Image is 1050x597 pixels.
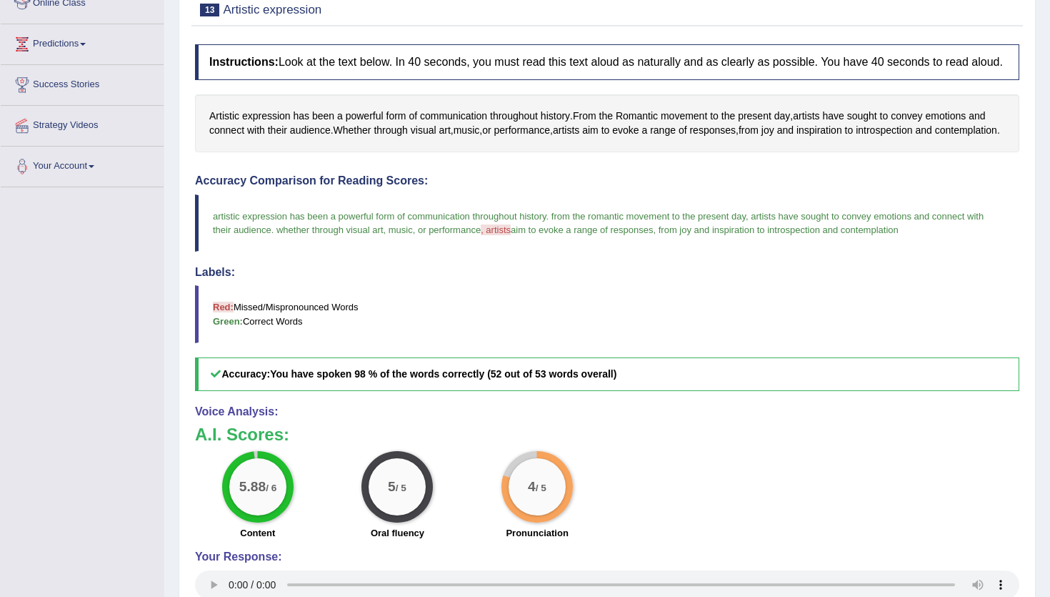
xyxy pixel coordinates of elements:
[546,211,549,222] span: .
[536,483,546,493] small: / 5
[528,479,536,495] big: 4
[240,526,275,540] label: Content
[679,123,687,138] span: Click to see word definition
[481,225,511,235] span: , artists
[276,225,384,235] span: whether through visual art
[213,302,234,312] b: Red:
[856,123,912,138] span: Click to see word definition
[777,123,794,138] span: Click to see word definition
[346,109,384,124] span: Click to see word definition
[389,225,413,235] span: music
[195,551,1019,563] h4: Your Response:
[845,123,854,138] span: Click to see word definition
[641,123,647,138] span: Click to see word definition
[1,24,164,60] a: Predictions
[969,109,985,124] span: Click to see word definition
[553,123,579,138] span: Click to see word definition
[334,123,371,138] span: Click to see word definition
[935,123,997,138] span: Click to see word definition
[796,123,842,138] span: Click to see word definition
[551,211,746,222] span: from the romantic movement to the present day
[746,211,749,222] span: ,
[239,479,266,495] big: 5.88
[312,109,334,124] span: Click to see word definition
[573,109,596,124] span: Click to see word definition
[793,109,819,124] span: Click to see word definition
[511,225,653,235] span: aim to evoke a range of responses
[721,109,735,124] span: Click to see word definition
[738,109,771,124] span: Click to see word definition
[213,211,986,235] span: artists have sought to convey emotions and connect with their audience
[650,123,676,138] span: Click to see word definition
[710,109,719,124] span: Click to see word definition
[482,123,491,138] span: Click to see word definition
[661,109,707,124] span: Click to see word definition
[242,109,291,124] span: Click to see word definition
[195,266,1019,279] h4: Labels:
[506,526,568,540] label: Pronunciation
[247,123,265,138] span: Click to see word definition
[774,109,791,124] span: Click to see word definition
[653,225,656,235] span: ,
[389,479,396,495] big: 5
[891,109,922,124] span: Click to see word definition
[616,109,658,124] span: Click to see word definition
[268,123,287,138] span: Click to see word definition
[293,109,309,124] span: Click to see word definition
[1,65,164,101] a: Success Stories
[209,123,244,138] span: Click to see word definition
[494,123,550,138] span: Click to see word definition
[541,109,570,124] span: Click to see word definition
[411,123,436,138] span: Click to see word definition
[880,109,889,124] span: Click to see word definition
[1,106,164,142] a: Strategy Videos
[689,123,736,138] span: Click to see word definition
[209,109,239,124] span: Click to see word definition
[409,109,417,124] span: Click to see word definition
[1,147,164,182] a: Your Account
[195,405,1019,418] h4: Voice Analysis:
[195,94,1019,152] div: . , . , , , , .
[337,109,343,124] span: Click to see word definition
[213,316,243,327] b: Green:
[915,123,931,138] span: Click to see word definition
[396,483,406,493] small: / 5
[925,109,966,124] span: Click to see word definition
[761,123,774,138] span: Click to see word definition
[290,123,331,138] span: Click to see word definition
[209,56,279,68] b: Instructions:
[195,44,1019,80] h4: Look at the text below. In 40 seconds, you must read this text aloud as naturally and as clearly ...
[271,225,274,235] span: .
[582,123,599,138] span: Click to see word definition
[386,109,406,124] span: Click to see word definition
[213,211,546,222] span: artistic expression has been a powerful form of communication throughout history
[601,123,610,138] span: Click to see word definition
[612,123,639,138] span: Click to see word definition
[418,225,481,235] span: or performance
[200,4,219,16] span: 13
[195,285,1019,342] blockquote: Missed/Mispronounced Words Correct Words
[659,225,899,235] span: from joy and inspiration to introspection and contemplation
[266,483,276,493] small: / 6
[420,109,487,124] span: Click to see word definition
[270,368,616,380] b: You have spoken 98 % of the words correctly (52 out of 53 words overall)
[384,225,386,235] span: ,
[374,123,407,138] span: Click to see word definition
[822,109,844,124] span: Click to see word definition
[195,174,1019,187] h4: Accuracy Comparison for Reading Scores:
[195,357,1019,391] h5: Accuracy:
[413,225,416,235] span: ,
[223,3,321,16] small: Artistic expression
[599,109,613,124] span: Click to see word definition
[371,526,424,540] label: Oral fluency
[739,123,759,138] span: Click to see word definition
[454,123,480,138] span: Click to see word definition
[439,123,450,138] span: Click to see word definition
[847,109,877,124] span: Click to see word definition
[195,425,289,444] b: A.I. Scores:
[490,109,538,124] span: Click to see word definition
